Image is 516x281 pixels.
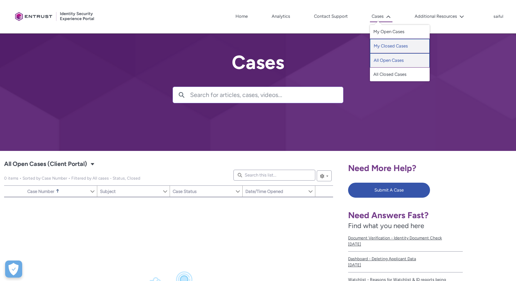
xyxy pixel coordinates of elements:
[348,263,361,267] lightning-formatted-date-time: [DATE]
[348,163,416,173] span: Need More Help?
[233,170,315,181] input: Search this list...
[270,11,292,22] a: Analytics, opens in new tab
[348,183,430,198] button: Submit A Case
[170,186,235,197] a: Case Status
[348,252,463,272] a: Dashboard - Deleting Applicant Data[DATE]
[348,222,424,230] span: Find what you need here
[190,87,343,103] input: Search for articles, cases, videos...
[348,210,463,221] h1: Need Answers Fast?
[243,186,308,197] a: Date/Time Opened
[27,189,54,194] span: Case Number
[370,25,430,39] a: My Open Cases
[493,14,503,19] p: saiful
[173,52,343,73] h2: Cases
[4,159,87,170] span: All Open Cases (Client Portal)
[25,186,90,197] a: Case Number
[370,53,430,68] a: All Open Cases
[493,13,504,19] button: User Profile saiful
[4,176,140,181] span: All Open Cases (Client Portal)
[413,11,466,22] button: Additional Resources
[88,160,97,168] button: Select a List View: Cases
[370,39,430,53] a: My Closed Cases
[370,68,430,81] a: All Closed Cases
[234,11,249,22] a: Home
[370,11,392,22] button: Cases
[97,186,162,197] a: Subject
[348,235,463,241] span: Document Verification - Identity Document Check
[5,261,22,278] div: Cookie Preferences
[317,170,332,181] button: List View Controls
[5,261,22,278] button: Open Preferences
[348,242,361,247] lightning-formatted-date-time: [DATE]
[173,87,190,103] button: Search
[348,256,463,262] span: Dashboard - Deleting Applicant Data
[312,11,349,22] a: Contact Support
[348,231,463,252] a: Document Verification - Identity Document Check[DATE]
